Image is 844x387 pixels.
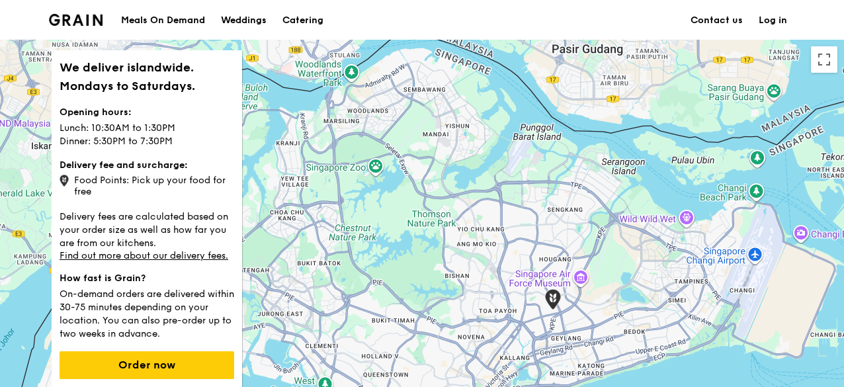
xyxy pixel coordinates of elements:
a: Contact us [683,1,751,40]
p: Delivery fees are calculated based on your order size as well as how far you are from our kitchens. [60,208,234,250]
h1: We deliver islandwide. Mondays to Saturdays. [60,58,234,95]
strong: Delivery fee and surcharge: [60,159,188,171]
img: icon-grain-marker.0ca718ca.png [60,175,69,187]
strong: How fast is Grain? [60,273,146,284]
p: On-demand orders are delivered within 30-75 minutes depending on your location. You can also pre-... [60,285,234,341]
a: Log in [751,1,795,40]
div: Food Points: Pick up your food for free [60,172,234,197]
a: Catering [274,1,331,40]
div: Weddings [221,1,267,40]
strong: Opening hours: [60,107,132,118]
a: Weddings [213,1,274,40]
div: Catering [282,1,323,40]
button: Toggle fullscreen view [811,46,837,73]
a: Order now [60,360,234,371]
div: Meals On Demand [121,1,205,40]
a: Find out more about our delivery fees. [60,250,228,261]
button: Order now [60,351,234,379]
p: Lunch: 10:30AM to 1:30PM Dinner: 5:30PM to 7:30PM [60,119,234,148]
img: Grain [49,14,103,26]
